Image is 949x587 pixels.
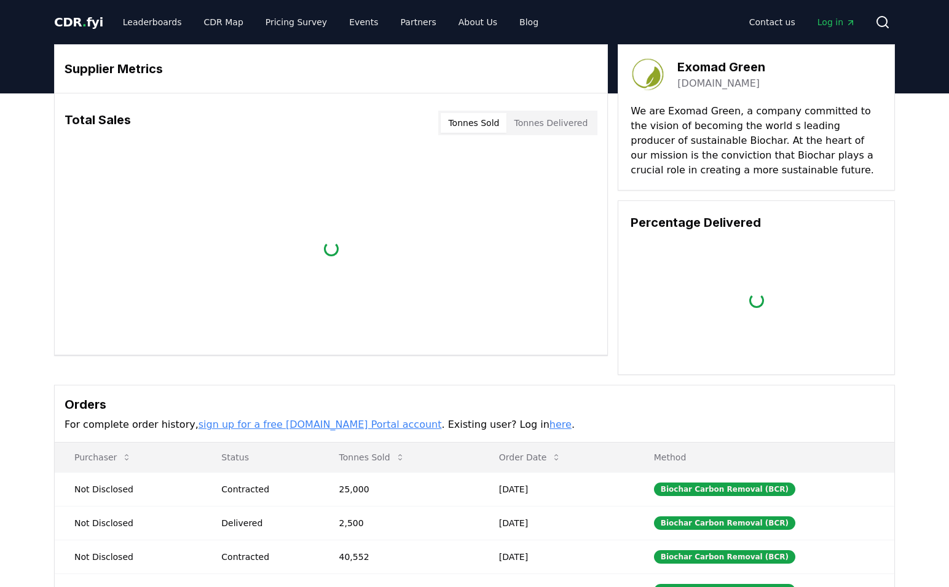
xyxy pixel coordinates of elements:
div: loading [749,293,764,308]
p: We are Exomad Green, a company committed to the vision of becoming the world s leading producer o... [631,104,882,178]
div: loading [324,242,339,256]
p: Method [644,451,884,463]
a: Log in [808,11,865,33]
td: 25,000 [320,472,479,506]
p: For complete order history, . Existing user? Log in . [65,417,884,432]
h3: Exomad Green [677,58,765,76]
h3: Supplier Metrics [65,60,597,78]
div: Biochar Carbon Removal (BCR) [654,550,795,564]
a: here [549,419,572,430]
td: Not Disclosed [55,506,202,540]
a: CDR Map [194,11,253,33]
button: Tonnes Sold [441,113,506,133]
div: Contracted [221,483,309,495]
td: 40,552 [320,540,479,573]
td: [DATE] [479,540,634,573]
h3: Total Sales [65,111,131,135]
div: Biochar Carbon Removal (BCR) [654,483,795,496]
a: Partners [391,11,446,33]
h3: Percentage Delivered [631,213,882,232]
a: Pricing Survey [256,11,337,33]
div: Biochar Carbon Removal (BCR) [654,516,795,530]
nav: Main [739,11,865,33]
div: Delivered [221,517,309,529]
button: Tonnes Delivered [506,113,595,133]
a: sign up for a free [DOMAIN_NAME] Portal account [199,419,442,430]
a: Events [339,11,388,33]
div: Contracted [221,551,309,563]
span: . [82,15,87,30]
a: Leaderboards [113,11,192,33]
td: Not Disclosed [55,472,202,506]
span: Log in [817,16,856,28]
span: CDR fyi [54,15,103,30]
p: Status [211,451,309,463]
a: [DOMAIN_NAME] [677,76,760,91]
img: Exomad Green-logo [631,57,665,92]
h3: Orders [65,395,884,414]
a: Contact us [739,11,805,33]
a: CDR.fyi [54,14,103,31]
a: About Us [449,11,507,33]
td: Not Disclosed [55,540,202,573]
td: [DATE] [479,472,634,506]
td: 2,500 [320,506,479,540]
td: [DATE] [479,506,634,540]
nav: Main [113,11,548,33]
button: Purchaser [65,445,141,470]
button: Order Date [489,445,572,470]
button: Tonnes Sold [329,445,415,470]
a: Blog [510,11,548,33]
